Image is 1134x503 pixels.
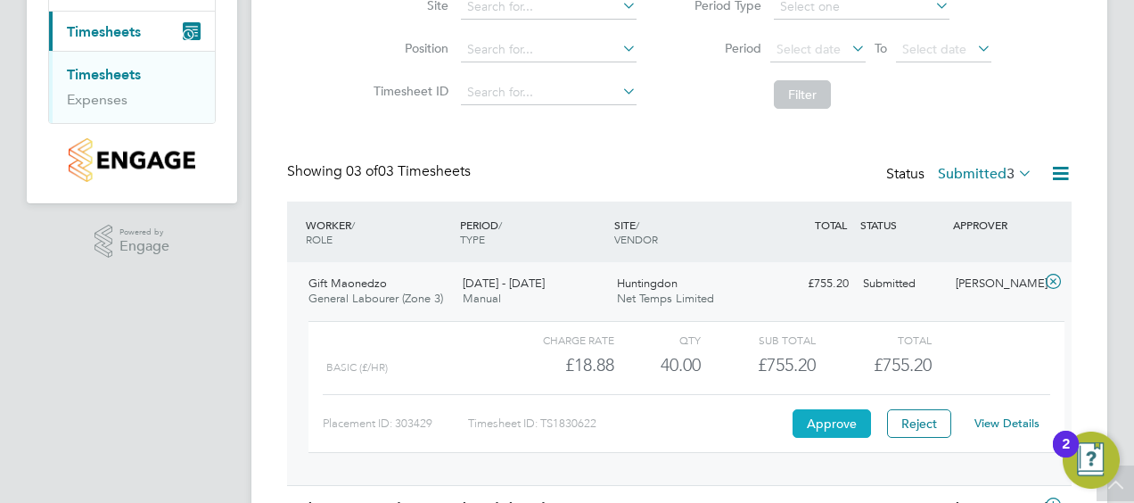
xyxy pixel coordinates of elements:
a: Timesheets [67,66,141,83]
a: Powered byEngage [94,225,170,259]
span: General Labourer (Zone 3) [308,291,443,306]
a: Go to home page [48,138,216,182]
button: Open Resource Center, 2 new notifications [1063,432,1120,489]
button: Filter [774,80,831,109]
div: Timesheet ID: TS1830622 [468,409,788,438]
div: STATUS [856,209,949,241]
div: Submitted [856,269,949,299]
span: [DATE] - [DATE] [463,276,545,291]
img: countryside-properties-logo-retina.png [69,138,194,182]
span: Timesheets [67,23,141,40]
span: Manual [463,291,501,306]
span: / [636,218,639,232]
span: Powered by [119,225,169,240]
button: Reject [887,409,951,438]
span: To [869,37,892,60]
label: Timesheet ID [368,83,448,99]
a: View Details [974,416,1039,431]
div: £755.20 [701,350,816,380]
span: ROLE [306,232,333,246]
button: Approve [793,409,871,438]
span: 03 of [346,162,378,180]
div: Placement ID: 303429 [323,409,468,438]
input: Search for... [461,37,637,62]
div: 40.00 [614,350,701,380]
span: Select date [777,41,841,57]
div: Sub Total [701,329,816,350]
div: QTY [614,329,701,350]
label: Position [368,40,448,56]
input: Search for... [461,80,637,105]
span: Net Temps Limited [617,291,714,306]
span: 3 [1007,165,1015,183]
span: £755.20 [874,354,932,375]
div: Total [816,329,931,350]
div: Status [886,162,1036,187]
div: Timesheets [49,51,215,123]
span: Basic (£/HR) [326,361,388,374]
span: / [351,218,355,232]
span: TOTAL [815,218,847,232]
div: Showing [287,162,474,181]
div: Charge rate [499,329,614,350]
span: Huntingdon [617,276,678,291]
span: Select date [902,41,966,57]
div: £18.88 [499,350,614,380]
label: Period [681,40,761,56]
div: £755.20 [763,269,856,299]
div: APPROVER [949,209,1041,241]
div: SITE [610,209,764,255]
span: VENDOR [614,232,658,246]
div: WORKER [301,209,456,255]
div: [PERSON_NAME] [949,269,1041,299]
div: PERIOD [456,209,610,255]
span: Engage [119,239,169,254]
label: Submitted [938,165,1032,183]
span: 03 Timesheets [346,162,471,180]
span: TYPE [460,232,485,246]
button: Timesheets [49,12,215,51]
div: 2 [1062,444,1070,467]
span: / [498,218,502,232]
a: Expenses [67,91,127,108]
span: Gift Maonedzo [308,276,387,291]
